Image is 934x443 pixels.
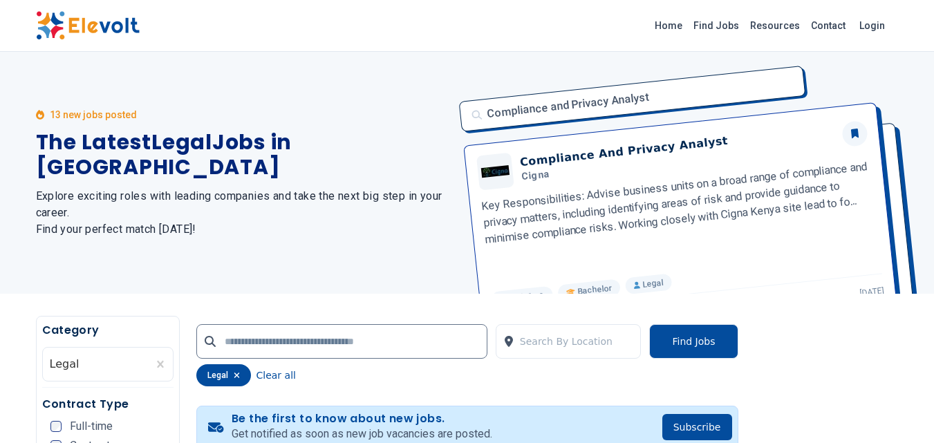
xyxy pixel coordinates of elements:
[745,15,805,37] a: Resources
[232,412,492,426] h4: Be the first to know about new jobs.
[232,426,492,442] p: Get notified as soon as new job vacancies are posted.
[36,11,140,40] img: Elevolt
[805,15,851,37] a: Contact
[42,322,174,339] h5: Category
[42,396,174,413] h5: Contract Type
[36,188,451,238] h2: Explore exciting roles with leading companies and take the next big step in your career. Find you...
[649,324,738,359] button: Find Jobs
[256,364,296,386] button: Clear all
[50,108,137,122] p: 13 new jobs posted
[50,421,62,432] input: Full-time
[851,12,893,39] a: Login
[662,414,732,440] button: Subscribe
[649,15,688,37] a: Home
[196,364,251,386] div: legal
[70,421,113,432] span: Full-time
[36,130,451,180] h1: The Latest Legal Jobs in [GEOGRAPHIC_DATA]
[688,15,745,37] a: Find Jobs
